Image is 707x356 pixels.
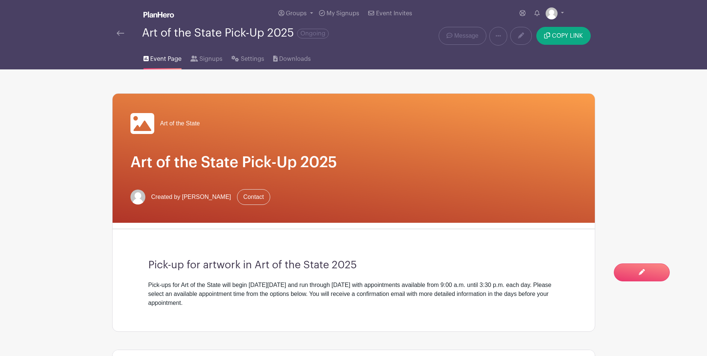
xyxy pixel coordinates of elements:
[286,10,307,16] span: Groups
[273,46,311,69] a: Downloads
[130,153,577,171] h1: Art of the State Pick-Up 2025
[326,10,359,16] span: My Signups
[546,7,558,19] img: default-ce2991bfa6775e67f084385cd625a349d9dcbb7a52a09fb2fda1e96e2d18dcdb.png
[376,10,412,16] span: Event Invites
[237,189,270,205] a: Contact
[143,46,182,69] a: Event Page
[143,12,174,18] img: logo_white-6c42ec7e38ccf1d336a20a19083b03d10ae64f83f12c07503d8b9e83406b4c7d.svg
[160,119,200,128] span: Art of the State
[297,29,329,38] span: Ongoing
[142,27,329,39] div: Art of the State Pick-Up 2025
[130,190,145,204] img: default-ce2991bfa6775e67f084385cd625a349d9dcbb7a52a09fb2fda1e96e2d18dcdb.png
[439,27,486,45] a: Message
[454,31,479,40] span: Message
[231,46,264,69] a: Settings
[190,46,222,69] a: Signups
[199,54,222,63] span: Signups
[536,27,590,45] button: COPY LINK
[279,54,311,63] span: Downloads
[148,281,559,307] div: Pick-ups for Art of the State will begin [DATE][DATE] and run through [DATE] with appointments av...
[151,193,231,202] span: Created by [PERSON_NAME]
[148,259,559,272] h3: Pick-up for artwork in Art of the State 2025
[150,54,182,63] span: Event Page
[117,31,124,36] img: back-arrow-29a5d9b10d5bd6ae65dc969a981735edf675c4d7a1fe02e03b50dbd4ba3cdb55.svg
[552,33,583,39] span: COPY LINK
[241,54,264,63] span: Settings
